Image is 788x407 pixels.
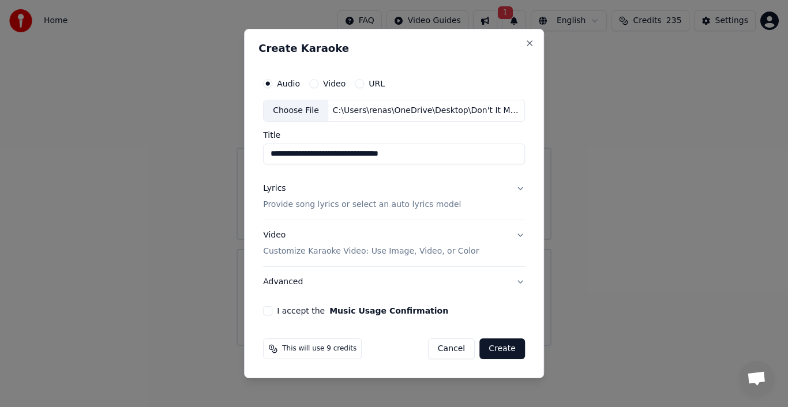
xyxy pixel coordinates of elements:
[263,183,286,194] div: Lyrics
[369,80,385,88] label: URL
[263,246,479,257] p: Customize Karaoke Video: Use Image, Video, or Color
[263,220,525,266] button: VideoCustomize Karaoke Video: Use Image, Video, or Color
[479,338,525,359] button: Create
[328,105,524,116] div: C:\Users\renas\OneDrive\Desktop\Don't It Make My Brown Eyes Blue (F#).mp3
[258,43,530,54] h2: Create Karaoke
[329,307,448,315] button: I accept the
[263,199,461,210] p: Provide song lyrics or select an auto lyrics model
[282,344,357,353] span: This will use 9 credits
[263,131,525,139] label: Title
[264,100,328,121] div: Choose File
[263,229,479,257] div: Video
[277,80,300,88] label: Audio
[323,80,346,88] label: Video
[263,174,525,220] button: LyricsProvide song lyrics or select an auto lyrics model
[277,307,448,315] label: I accept the
[263,267,525,297] button: Advanced
[428,338,475,359] button: Cancel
